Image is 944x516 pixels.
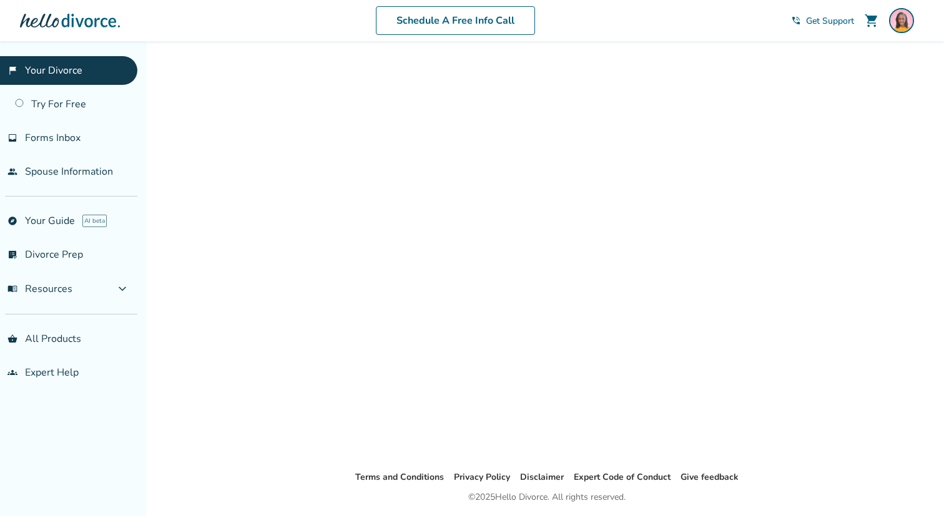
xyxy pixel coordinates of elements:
[791,16,801,26] span: phone_in_talk
[468,490,626,505] div: © 2025 Hello Divorce. All rights reserved.
[520,470,564,485] li: Disclaimer
[7,133,17,143] span: inbox
[115,281,130,296] span: expand_more
[7,167,17,177] span: people
[889,8,914,33] img: Jazmyne Williams
[7,216,17,226] span: explore
[7,334,17,344] span: shopping_basket
[791,15,854,27] a: phone_in_talkGet Support
[25,131,81,145] span: Forms Inbox
[574,471,671,483] a: Expert Code of Conduct
[355,471,444,483] a: Terms and Conditions
[454,471,510,483] a: Privacy Policy
[7,282,72,296] span: Resources
[806,15,854,27] span: Get Support
[681,470,739,485] li: Give feedback
[7,368,17,377] span: groups
[7,284,17,294] span: menu_book
[82,215,107,227] span: AI beta
[376,6,535,35] a: Schedule A Free Info Call
[7,66,17,75] span: flag_2
[7,250,17,260] span: list_alt_check
[864,13,879,28] span: shopping_cart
